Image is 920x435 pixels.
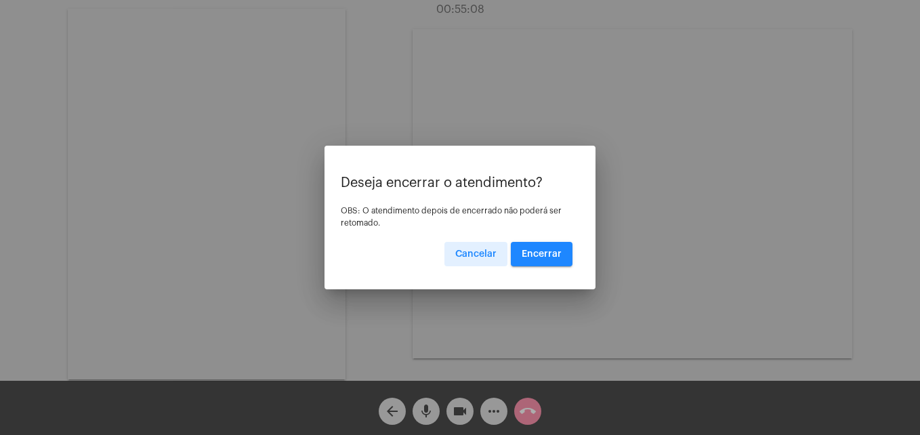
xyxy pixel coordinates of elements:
[522,249,562,259] span: Encerrar
[455,249,497,259] span: Cancelar
[511,242,572,266] button: Encerrar
[341,175,579,190] p: Deseja encerrar o atendimento?
[444,242,507,266] button: Cancelar
[341,207,562,227] span: OBS: O atendimento depois de encerrado não poderá ser retomado.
